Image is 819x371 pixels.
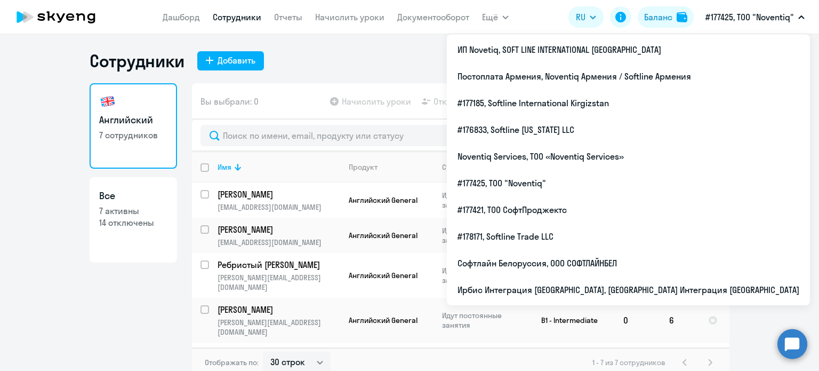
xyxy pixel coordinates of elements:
[218,162,231,172] div: Имя
[442,162,515,172] div: Статус
[661,298,700,343] td: 6
[218,224,340,235] a: [PERSON_NAME]
[197,51,264,70] button: Добавить
[218,304,338,315] p: [PERSON_NAME]
[218,304,340,315] a: [PERSON_NAME]
[349,162,433,172] div: Продукт
[99,205,167,217] p: 7 активны
[447,34,810,305] ul: Ещё
[90,83,177,169] a: Английский7 сотрудников
[218,318,340,337] p: [PERSON_NAME][EMAIL_ADDRESS][DOMAIN_NAME]
[99,217,167,228] p: 14 отключены
[705,11,794,23] p: #177425, ТОО "Noventiq"
[349,231,417,240] span: Английский General
[200,125,721,146] input: Поиск по имени, email, продукту или статусу
[349,271,417,280] span: Английский General
[442,226,515,245] p: Идут постоянные занятия
[442,311,515,330] p: Идут постоянные занятия
[592,358,665,367] span: 1 - 7 из 7 сотрудников
[568,6,604,28] button: RU
[218,259,340,271] a: Ребристый [PERSON_NAME]
[700,4,810,30] button: #177425, ТОО "Noventiq"
[442,191,515,210] p: Идут постоянные занятия
[516,298,615,343] td: B1 - Intermediate
[218,238,340,247] p: [EMAIL_ADDRESS][DOMAIN_NAME]
[90,177,177,263] a: Все7 активны14 отключены
[615,298,661,343] td: 0
[442,266,515,285] p: Идут постоянные занятия
[99,93,116,110] img: english
[218,162,340,172] div: Имя
[644,11,672,23] div: Баланс
[90,50,184,72] h1: Сотрудники
[349,195,417,205] span: Английский General
[218,273,340,292] p: [PERSON_NAME][EMAIL_ADDRESS][DOMAIN_NAME]
[218,224,338,235] p: [PERSON_NAME]
[349,315,417,325] span: Английский General
[218,188,338,200] p: [PERSON_NAME]
[349,162,378,172] div: Продукт
[163,12,200,22] a: Дашборд
[99,189,167,203] h3: Все
[218,188,340,200] a: [PERSON_NAME]
[213,12,261,22] a: Сотрудники
[677,12,687,22] img: balance
[482,6,509,28] button: Ещё
[218,259,338,271] p: Ребристый [PERSON_NAME]
[638,6,694,28] button: Балансbalance
[200,95,259,108] span: Вы выбрали: 0
[218,202,340,212] p: [EMAIL_ADDRESS][DOMAIN_NAME]
[482,11,498,23] span: Ещё
[99,129,167,141] p: 7 сотрудников
[397,12,469,22] a: Документооборот
[576,11,585,23] span: RU
[205,358,259,367] span: Отображать по:
[99,113,167,127] h3: Английский
[315,12,384,22] a: Начислить уроки
[218,54,255,67] div: Добавить
[442,162,465,172] div: Статус
[274,12,302,22] a: Отчеты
